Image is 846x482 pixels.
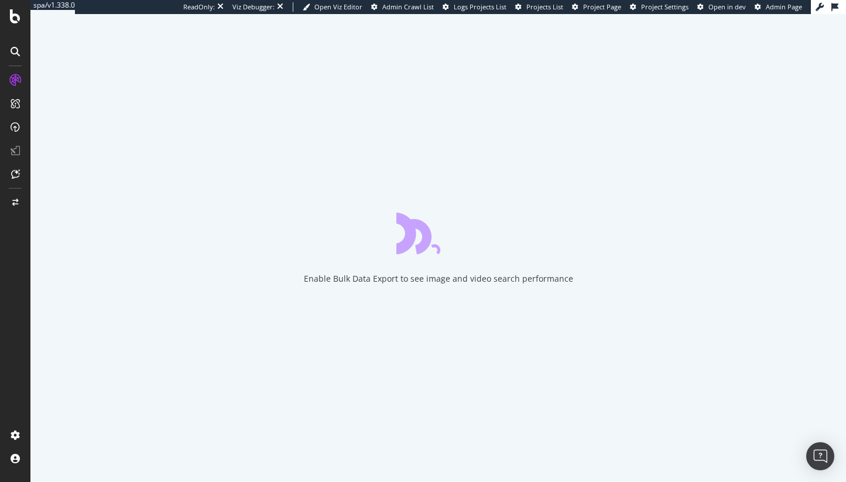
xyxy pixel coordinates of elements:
[708,2,746,11] span: Open in dev
[396,212,481,254] div: animation
[515,2,563,12] a: Projects List
[766,2,802,11] span: Admin Page
[382,2,434,11] span: Admin Crawl List
[314,2,362,11] span: Open Viz Editor
[806,442,834,470] div: Open Intercom Messenger
[526,2,563,11] span: Projects List
[697,2,746,12] a: Open in dev
[583,2,621,11] span: Project Page
[572,2,621,12] a: Project Page
[755,2,802,12] a: Admin Page
[232,2,275,12] div: Viz Debugger:
[183,2,215,12] div: ReadOnly:
[454,2,506,11] span: Logs Projects List
[303,2,362,12] a: Open Viz Editor
[371,2,434,12] a: Admin Crawl List
[304,273,573,285] div: Enable Bulk Data Export to see image and video search performance
[641,2,689,11] span: Project Settings
[630,2,689,12] a: Project Settings
[443,2,506,12] a: Logs Projects List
